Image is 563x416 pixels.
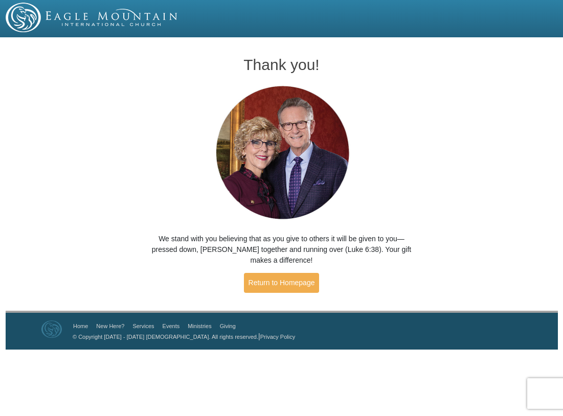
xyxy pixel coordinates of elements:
h1: Thank you! [146,56,417,73]
a: Privacy Policy [260,334,295,340]
a: New Here? [96,323,124,329]
a: Giving [220,323,236,329]
p: | [69,331,295,342]
a: Return to Homepage [244,273,320,293]
img: Eagle Mountain International Church [41,320,62,338]
a: Events [163,323,180,329]
p: We stand with you believing that as you give to others it will be given to you—pressed down, [PER... [146,234,417,266]
a: Home [73,323,88,329]
a: Ministries [188,323,211,329]
a: © Copyright [DATE] - [DATE] [DEMOGRAPHIC_DATA]. All rights reserved. [73,334,258,340]
a: Services [132,323,154,329]
img: EMIC [6,3,178,32]
img: Pastors George and Terri Pearsons [206,83,357,223]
